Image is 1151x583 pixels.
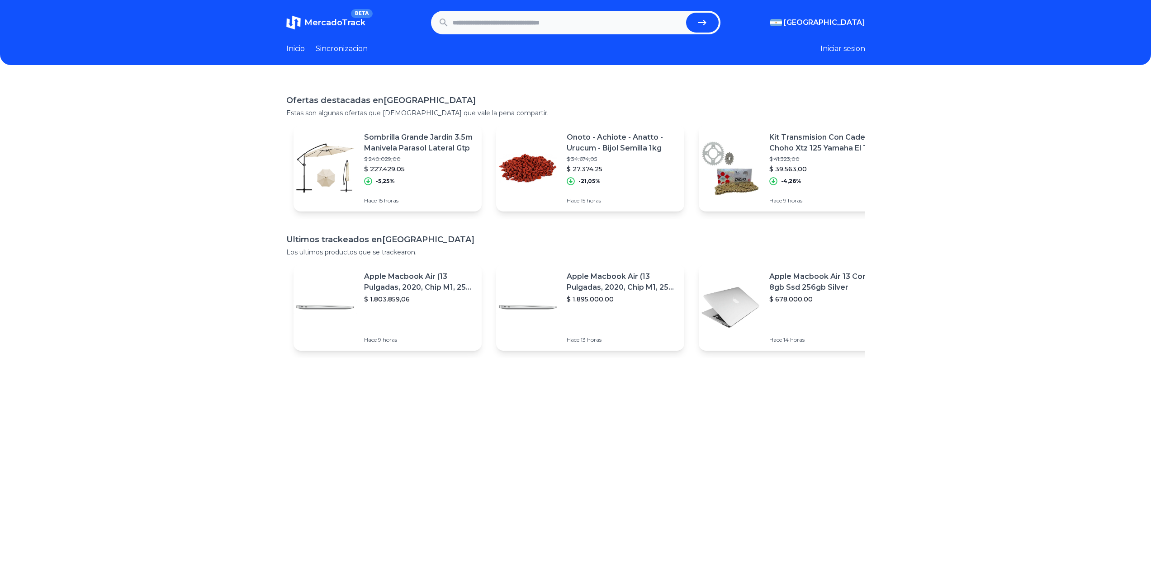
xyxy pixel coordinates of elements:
[567,271,677,293] p: Apple Macbook Air (13 Pulgadas, 2020, Chip M1, 256 Gb De Ssd, 8 Gb De Ram) - Plata
[567,197,677,204] p: Hace 15 horas
[364,155,474,163] p: $ 240.029,00
[286,94,865,107] h1: Ofertas destacadas en [GEOGRAPHIC_DATA]
[820,43,865,54] button: Iniciar sesion
[784,17,865,28] span: [GEOGRAPHIC_DATA]
[769,155,880,163] p: $ 41.323,00
[364,336,474,343] p: Hace 9 horas
[351,9,372,18] span: BETA
[699,136,762,200] img: Featured image
[769,197,880,204] p: Hace 9 horas
[567,295,677,304] p: $ 1.895.000,00
[286,43,305,54] a: Inicio
[304,18,365,28] span: MercadoTrack
[316,43,368,54] a: Sincronizacion
[286,108,865,118] p: Estas son algunas ofertas que [DEMOGRAPHIC_DATA] que vale la pena compartir.
[567,155,677,163] p: $ 34.674,05
[286,233,865,246] h1: Ultimos trackeados en [GEOGRAPHIC_DATA]
[769,336,880,343] p: Hace 14 horas
[294,125,482,212] a: Featured imageSombrilla Grande Jardin 3.5m Manivela Parasol Lateral Gtp$ 240.029,00$ 227.429,05-5...
[699,264,887,351] a: Featured imageApple Macbook Air 13 Core I5 8gb Ssd 256gb Silver$ 678.000,00Hace 14 horas
[769,295,880,304] p: $ 678.000,00
[769,271,880,293] p: Apple Macbook Air 13 Core I5 8gb Ssd 256gb Silver
[294,276,357,339] img: Featured image
[286,15,365,30] a: MercadoTrackBETA
[294,264,482,351] a: Featured imageApple Macbook Air (13 Pulgadas, 2020, Chip M1, 256 Gb De Ssd, 8 Gb De Ram) - Plata$...
[376,178,395,185] p: -5,25%
[770,19,782,26] img: Argentina
[769,165,880,174] p: $ 39.563,00
[496,125,684,212] a: Featured imageOnoto - Achiote - Anatto - Urucum - Bijol Semilla 1kg$ 34.674,05$ 27.374,25-21,05%H...
[364,295,474,304] p: $ 1.803.859,06
[286,15,301,30] img: MercadoTrack
[496,276,559,339] img: Featured image
[364,271,474,293] p: Apple Macbook Air (13 Pulgadas, 2020, Chip M1, 256 Gb De Ssd, 8 Gb De Ram) - Plata
[769,132,880,154] p: Kit Transmision Con Cadena Choho Xtz 125 Yamaha El Tala
[567,165,677,174] p: $ 27.374,25
[781,178,801,185] p: -4,26%
[294,136,357,200] img: Featured image
[496,136,559,200] img: Featured image
[496,264,684,351] a: Featured imageApple Macbook Air (13 Pulgadas, 2020, Chip M1, 256 Gb De Ssd, 8 Gb De Ram) - Plata$...
[567,336,677,343] p: Hace 13 horas
[699,276,762,339] img: Featured image
[364,197,474,204] p: Hace 15 horas
[364,165,474,174] p: $ 227.429,05
[699,125,887,212] a: Featured imageKit Transmision Con Cadena Choho Xtz 125 Yamaha El Tala$ 41.323,00$ 39.563,00-4,26%...
[567,132,677,154] p: Onoto - Achiote - Anatto - Urucum - Bijol Semilla 1kg
[286,248,865,257] p: Los ultimos productos que se trackearon.
[364,132,474,154] p: Sombrilla Grande Jardin 3.5m Manivela Parasol Lateral Gtp
[770,17,865,28] button: [GEOGRAPHIC_DATA]
[578,178,601,185] p: -21,05%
